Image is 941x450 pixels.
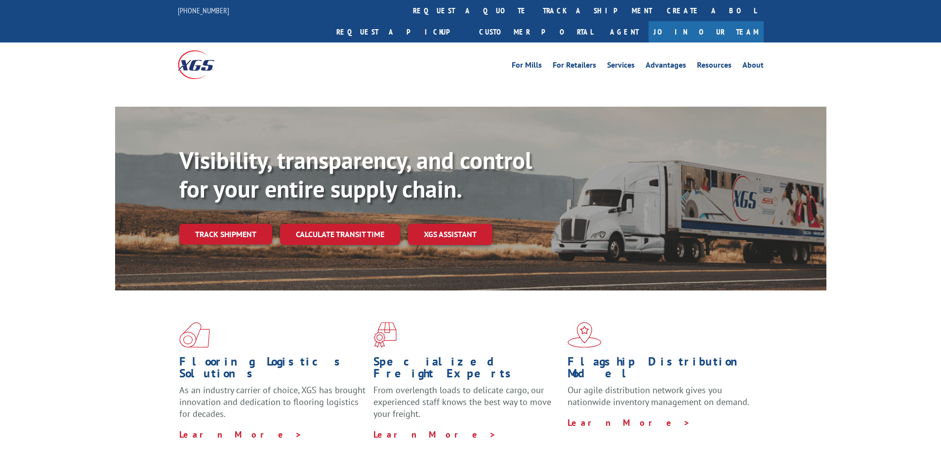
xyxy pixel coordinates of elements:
[697,61,732,72] a: Resources
[568,356,754,384] h1: Flagship Distribution Model
[373,322,397,348] img: xgs-icon-focused-on-flooring-red
[179,224,272,245] a: Track shipment
[408,224,492,245] a: XGS ASSISTANT
[179,145,532,204] b: Visibility, transparency, and control for your entire supply chain.
[568,384,749,408] span: Our agile distribution network gives you nationwide inventory management on demand.
[179,384,366,419] span: As an industry carrier of choice, XGS has brought innovation and dedication to flooring logistics...
[649,21,764,42] a: Join Our Team
[373,356,560,384] h1: Specialized Freight Experts
[329,21,472,42] a: Request a pickup
[472,21,600,42] a: Customer Portal
[179,322,210,348] img: xgs-icon-total-supply-chain-intelligence-red
[373,429,496,440] a: Learn More >
[178,5,229,15] a: [PHONE_NUMBER]
[179,356,366,384] h1: Flooring Logistics Solutions
[742,61,764,72] a: About
[373,384,560,428] p: From overlength loads to delicate cargo, our experienced staff knows the best way to move your fr...
[512,61,542,72] a: For Mills
[553,61,596,72] a: For Retailers
[280,224,400,245] a: Calculate transit time
[600,21,649,42] a: Agent
[646,61,686,72] a: Advantages
[568,322,602,348] img: xgs-icon-flagship-distribution-model-red
[568,417,691,428] a: Learn More >
[179,429,302,440] a: Learn More >
[607,61,635,72] a: Services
